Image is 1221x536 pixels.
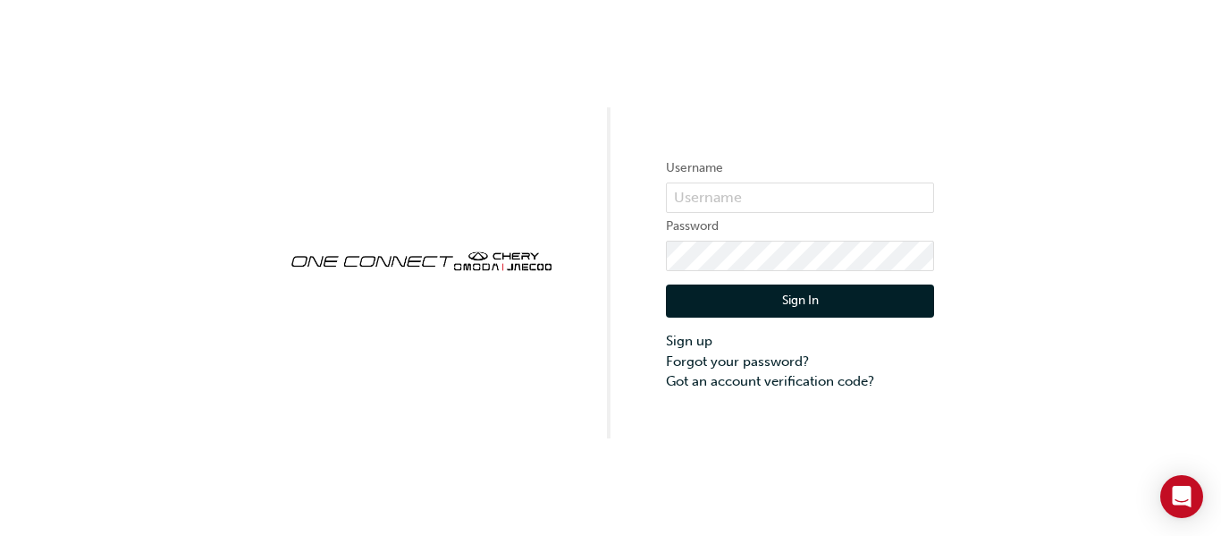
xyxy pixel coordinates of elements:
div: Open Intercom Messenger [1160,475,1203,518]
a: Sign up [666,331,934,352]
label: Password [666,216,934,237]
input: Username [666,183,934,213]
button: Sign In [666,285,934,319]
label: Username [666,157,934,179]
a: Forgot your password? [666,352,934,372]
img: oneconnect [287,236,555,283]
a: Got an account verification code? [666,371,934,392]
